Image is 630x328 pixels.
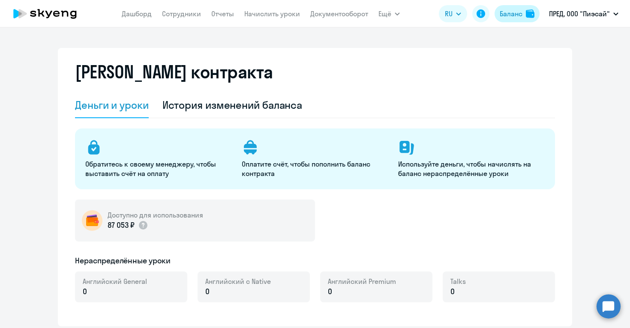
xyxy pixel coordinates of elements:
img: balance [526,9,534,18]
a: Отчеты [211,9,234,18]
button: ПРЕД, ООО "Пиэсай" [545,3,623,24]
h5: Доступно для использования [108,210,203,220]
a: Дашборд [122,9,152,18]
span: 0 [328,286,332,297]
a: Документооборот [310,9,368,18]
span: Английский General [83,277,147,286]
p: ПРЕД, ООО "Пиэсай" [549,9,610,19]
span: 0 [450,286,455,297]
p: 87 053 ₽ [108,220,148,231]
span: RU [445,9,453,19]
p: Обратитесь к своему менеджеру, чтобы выставить счёт на оплату [85,159,231,178]
a: Начислить уроки [244,9,300,18]
h5: Нераспределённые уроки [75,255,171,266]
span: 0 [83,286,87,297]
span: Английский Premium [328,277,396,286]
div: Деньги и уроки [75,98,149,112]
span: Английский с Native [205,277,271,286]
img: wallet-circle.png [82,210,102,231]
p: Оплатите счёт, чтобы пополнить баланс контракта [242,159,388,178]
a: Сотрудники [162,9,201,18]
button: Ещё [378,5,400,22]
span: Ещё [378,9,391,19]
button: Балансbalance [495,5,540,22]
div: Баланс [500,9,522,19]
p: Используйте деньги, чтобы начислять на баланс нераспределённые уроки [398,159,544,178]
span: Talks [450,277,466,286]
button: RU [439,5,467,22]
h2: [PERSON_NAME] контракта [75,62,273,82]
div: История изменений баланса [162,98,303,112]
span: 0 [205,286,210,297]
